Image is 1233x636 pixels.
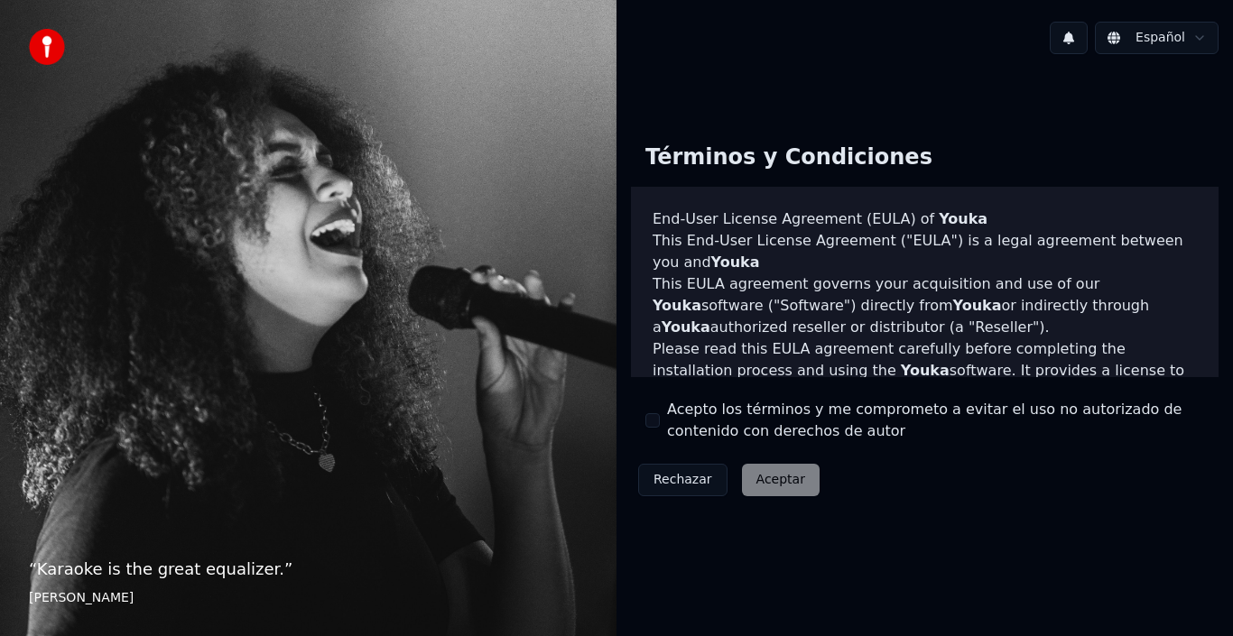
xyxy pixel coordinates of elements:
footer: [PERSON_NAME] [29,589,588,607]
span: Youka [711,253,760,271]
p: Please read this EULA agreement carefully before completing the installation process and using th... [653,338,1197,425]
p: “ Karaoke is the great equalizer. ” [29,557,588,582]
span: Youka [939,210,987,227]
div: Términos y Condiciones [631,129,947,187]
p: This End-User License Agreement ("EULA") is a legal agreement between you and [653,230,1197,273]
p: This EULA agreement governs your acquisition and use of our software ("Software") directly from o... [653,273,1197,338]
span: Youka [901,362,950,379]
span: Youka [662,318,710,336]
label: Acepto los términos y me comprometo a evitar el uso no autorizado de contenido con derechos de autor [667,399,1204,442]
img: youka [29,29,65,65]
span: Youka [953,297,1002,314]
span: Youka [653,297,701,314]
h3: End-User License Agreement (EULA) of [653,208,1197,230]
button: Rechazar [638,464,728,496]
